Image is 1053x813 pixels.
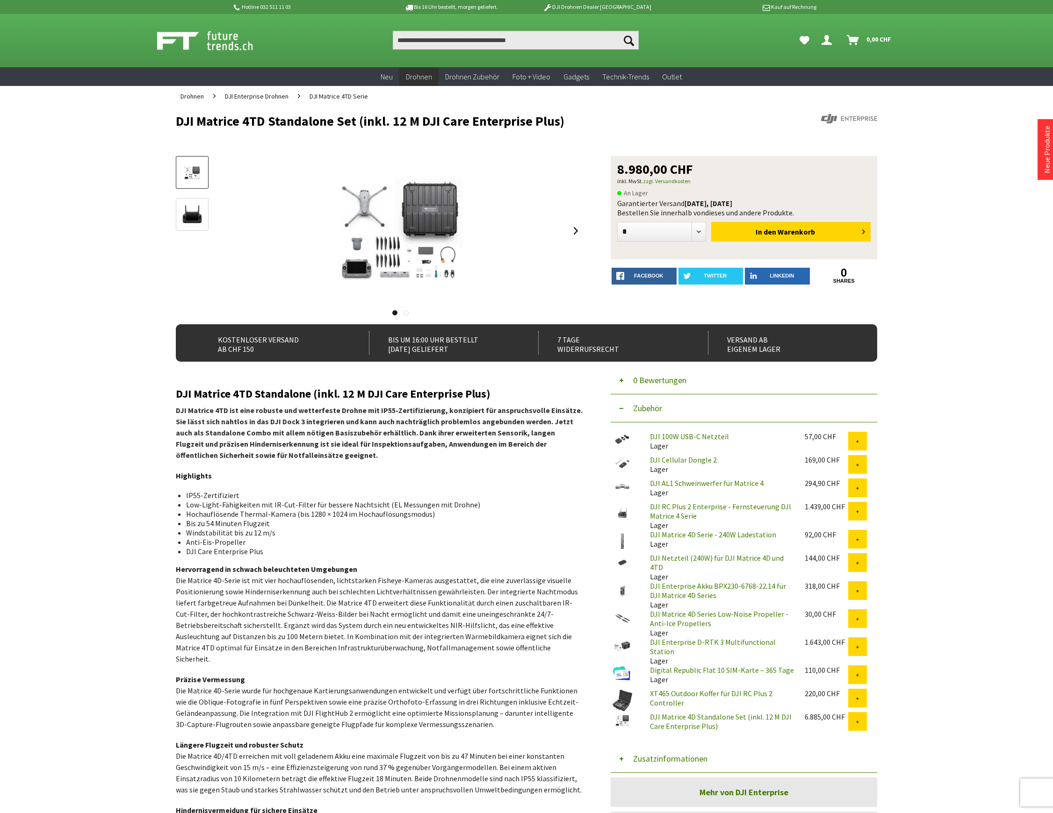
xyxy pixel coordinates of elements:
[445,72,499,81] span: Drohnen Zubehör
[406,72,432,81] span: Drohnen
[812,268,877,278] a: 0
[611,502,634,525] img: DJI RC Plus 2 Enterprise - Fernsteuerung DJI Matrice 4 Serie
[296,156,504,306] img: DJI Matrice 4TD Standalone Set (inkl. 12 M DJI Care Enterprise Plus)
[795,31,814,50] a: Meine Favoriten
[805,455,848,464] div: 169,00 CHF
[186,547,575,556] li: DJI Care Enterprise Plus
[650,455,717,464] a: DJI Cellular Dongle 2
[176,563,583,664] p: Die Matrice 4D-Serie ist mit vier hochauflösenden, lichtstarken Fisheye-Kameras ausgestattet, die...
[770,273,794,278] span: LinkedIn
[220,86,293,107] a: DJI Enterprise Drohnen
[176,739,583,795] p: Die Matrice 4D/4TD erreichen mit voll geladenem Akku eine maximale Flugzeit von bis zu 47 Minuten...
[186,519,575,528] li: Bis zu 54 Minuten Flugzeit
[305,86,373,107] a: DJI Matrice 4TD Serie
[778,227,815,236] span: Warenkorb
[650,530,776,539] a: DJI Matrice 4D Serie - 240W Ladestation
[611,530,634,553] img: DJI Matrice 4D Serie - 240W Ladestation
[642,609,797,637] div: Lager
[642,665,797,684] div: Lager
[650,689,772,707] a: XT465 Outdoor Koffer für DJI RC Plus 2 Controller
[225,92,288,100] span: DJI Enterprise Drohnen
[611,581,634,599] img: DJI Enterprise Akku BPX230-6768-22.14 für DJI Matrice 4D Series
[611,745,877,773] button: Zusatzinformationen
[805,530,848,539] div: 92,00 CHF
[843,31,896,50] a: Warenkorb
[611,553,634,571] img: DJI Netzteil (240W) für DJI Matrice 4D und 4TD
[866,32,891,47] span: 0,00 CHF
[805,581,848,591] div: 318,00 CHF
[186,537,575,547] li: Anti-Eis-Propeller
[656,67,688,86] a: Outlet
[378,1,524,13] p: Bis 16 Uhr bestellt, morgen geliefert.
[506,67,557,86] a: Foto + Video
[186,500,575,509] li: Low-Light-Fähigkeiten mit IR-Cut-Filter für bessere Nachtsicht (EL Messungen mit Drohne)
[642,455,797,474] div: Lager
[805,432,848,441] div: 57,00 CHF
[176,86,209,107] a: Drohnen
[650,432,729,441] a: DJI 100W USB-C Netzteil
[512,72,550,81] span: Foto + Video
[650,637,776,656] a: DJI Enterprise D-RTK 3 Multifunctional Station
[369,331,518,355] div: Bis um 16:00 Uhr bestellt [DATE] geliefert
[745,268,810,285] a: LinkedIn
[176,675,245,684] strong: Präzise Vermessung
[642,530,797,549] div: Lager
[374,67,399,86] a: Neu
[611,366,877,394] button: 0 Bewertungen
[650,553,784,572] a: DJI Netzteil (240W) für DJI Matrice 4D und 4TD
[176,740,303,749] strong: Längere Flugzeit und robuster Schutz
[611,689,634,712] img: XT465 Outdoor Koffer für DJI RC Plus 2 Controller
[176,564,357,574] strong: Hervorragend in schwach beleuchteten Umgebungen
[611,609,634,627] img: DJI Matrice 4D Series Low-Noise Propeller - Anti-lce Propellers
[176,114,737,128] h1: DJI Matrice 4TD Standalone Set (inkl. 12 M DJI Care Enterprise Plus)
[650,665,794,675] a: Digital Republic Flat 10 SIM-Karte – 365 Tage
[756,227,776,236] span: In den
[619,31,639,50] button: Suchen
[821,114,877,123] img: DJI Enterprise
[650,478,764,488] a: DJI AL1 Schweinwerfer für Matrice 4
[611,455,634,471] img: DJI Cellular Dongle 2
[650,581,786,600] a: DJI Enterprise Akku BPX230-6768-22.14 für DJI Matrice 4D Series
[611,394,877,422] button: Zubehör
[805,665,848,675] div: 110,00 CHF
[642,553,797,581] div: Lager
[678,268,743,285] a: twitter
[704,273,727,278] span: twitter
[157,29,274,52] img: Shop Futuretrends - zur Startseite wechseln
[393,31,639,50] input: Produkt, Marke, Kategorie, EAN, Artikelnummer…
[805,712,848,721] div: 6.885,00 CHF
[176,388,583,400] h2: DJI Matrice 4TD Standalone (inkl. 12 M DJI Care Enterprise Plus)
[617,176,871,187] p: inkl. MwSt.
[186,509,575,519] li: Hochauflösende Thermal-Kamera (bis 1280 × 1024 im Hochauflösungsmodus)
[399,67,439,86] a: Drohnen
[611,432,634,447] img: DJI 100W USB-C Netzteil
[186,491,575,500] li: IP55-Zertifiziert
[805,637,848,647] div: 1.643,00 CHF
[439,67,506,86] a: Drohnen Zubehör
[199,331,348,355] div: Kostenloser Versand ab CHF 150
[805,609,848,619] div: 30,00 CHF
[179,163,206,183] img: Vorschau: DJI Matrice 4TD Standalone Set (inkl. 12 M DJI Care Enterprise Plus)
[310,92,368,100] span: DJI Matrice 4TD Serie
[602,72,649,81] span: Technik-Trends
[642,637,797,665] div: Lager
[611,665,634,682] img: Digital Republic Flat 10 SIM-Karte – 365 Tage
[538,331,687,355] div: 7 Tage Widerrufsrecht
[176,674,583,730] p: Die Matrice 4D-Serie wurde für hochgenaue Kartierungsanwendungen entwickelt und verfügt über fort...
[612,268,677,285] a: facebook
[176,471,212,480] strong: Highlights
[708,331,857,355] div: Versand ab eigenem Lager
[180,92,204,100] span: Drohnen
[650,712,792,731] a: DJI Matrice 4D Standalone Set (inkl. 12 M DJI Care Enterprise Plus)
[805,502,848,511] div: 1.439,00 CHF
[176,406,583,460] strong: DJI Matrice 4TD ist eine robuste und wetterfeste Drohne mit IP55-Zertifizierung, konzipiert für a...
[650,502,791,521] a: DJI RC Plus 2 Enterprise - Fernsteuerung DJI Matrice 4 Serie
[670,1,816,13] p: Kauf auf Rechnung
[642,581,797,609] div: Lager
[524,1,670,13] p: DJI Drohnen Dealer [GEOGRAPHIC_DATA]
[662,72,682,81] span: Outlet
[611,637,634,655] img: DJI Enterprise D-RTK 3 Multifunctional Station
[805,553,848,563] div: 144,00 CHF
[805,478,848,488] div: 294,90 CHF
